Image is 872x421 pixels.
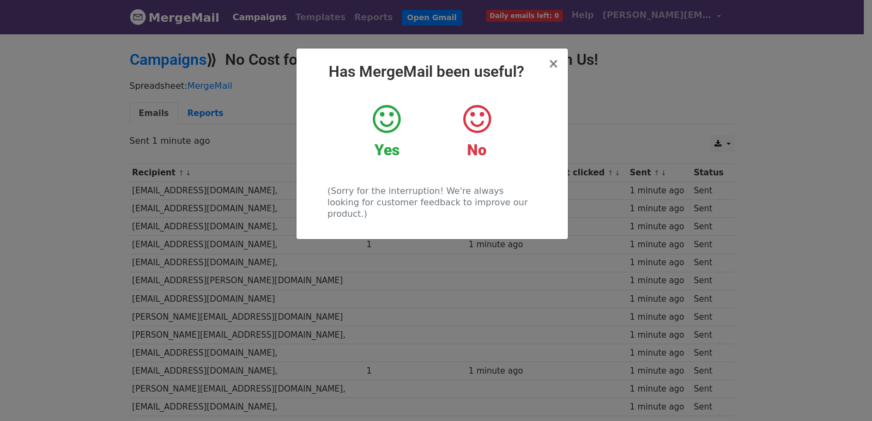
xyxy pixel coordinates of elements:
[467,141,487,159] strong: No
[548,57,559,70] button: Close
[305,63,559,81] h2: Has MergeMail been useful?
[818,369,872,421] iframe: Chat Widget
[440,103,513,160] a: No
[350,103,423,160] a: Yes
[328,185,536,219] p: (Sorry for the interruption! We're always looking for customer feedback to improve our product.)
[548,56,559,71] span: ×
[374,141,399,159] strong: Yes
